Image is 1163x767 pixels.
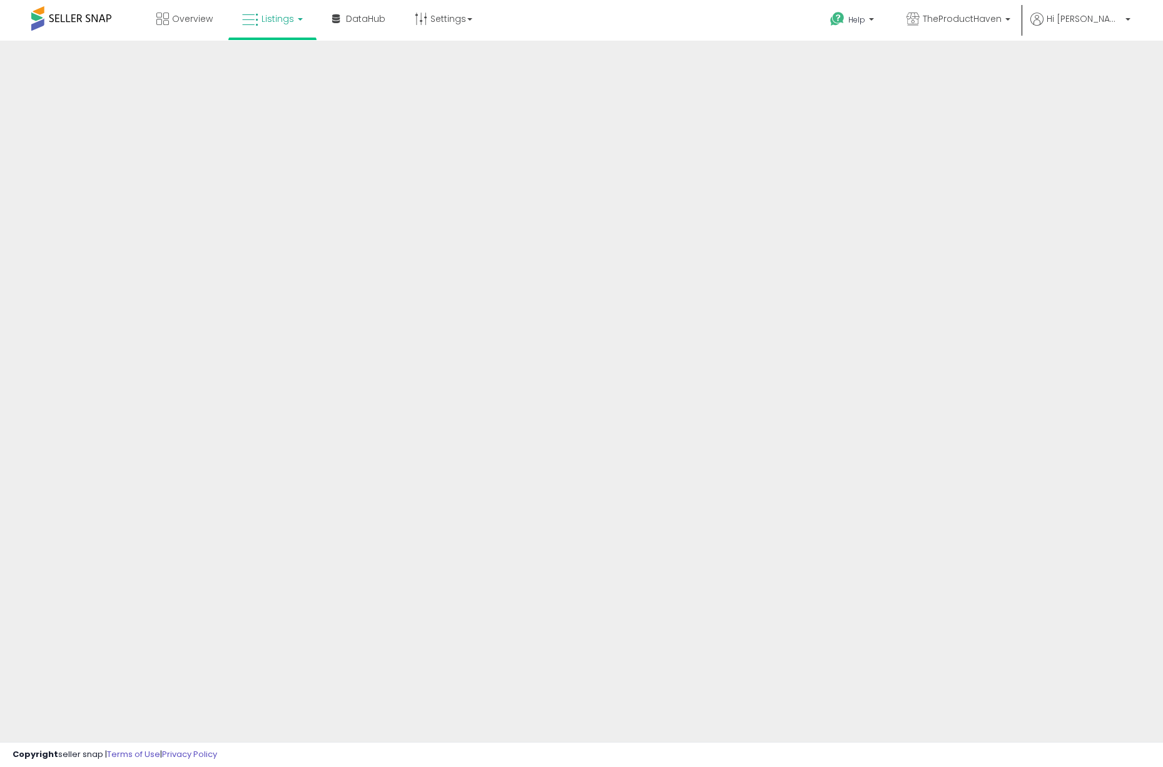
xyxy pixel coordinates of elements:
a: Hi [PERSON_NAME] [1030,13,1130,41]
span: Overview [172,13,213,25]
span: TheProductHaven [923,13,1002,25]
span: Help [848,14,865,25]
span: Listings [262,13,294,25]
span: Hi [PERSON_NAME] [1047,13,1122,25]
span: DataHub [346,13,385,25]
a: Help [820,2,886,41]
i: Get Help [830,11,845,27]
